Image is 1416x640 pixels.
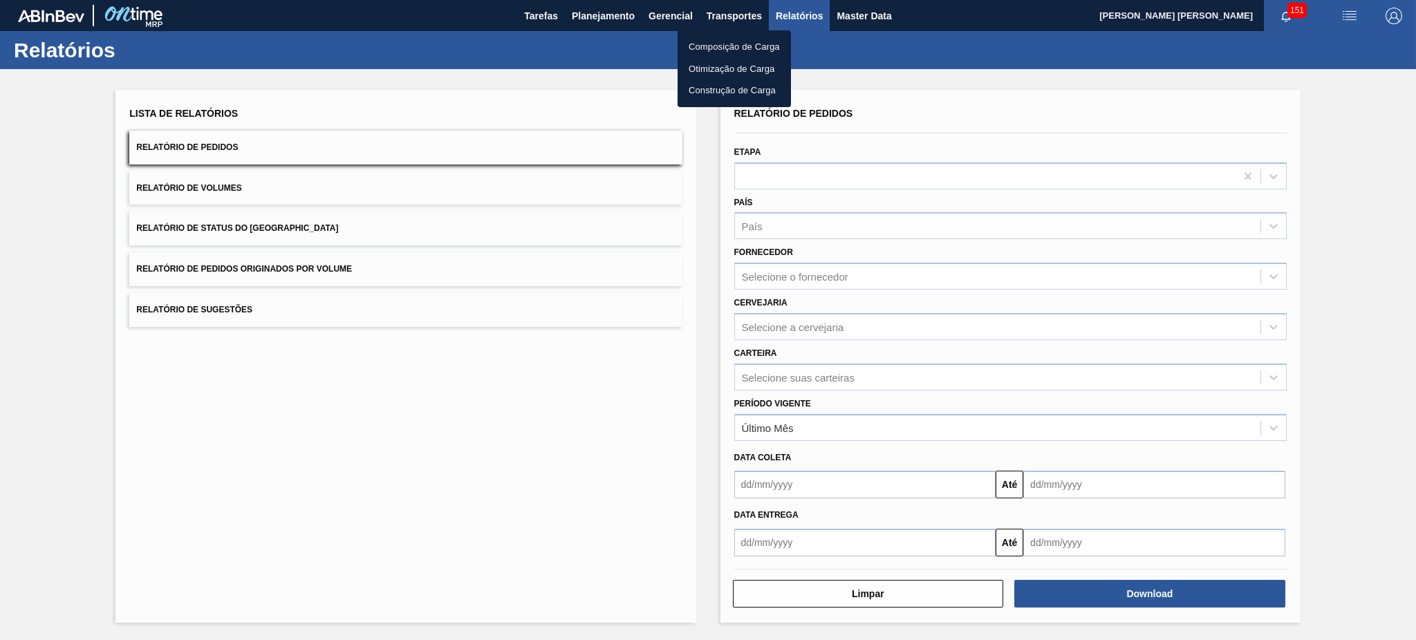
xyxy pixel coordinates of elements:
[678,36,791,58] a: Composição de Carga
[678,58,791,80] a: Otimização de Carga
[678,79,791,102] a: Construção de Carga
